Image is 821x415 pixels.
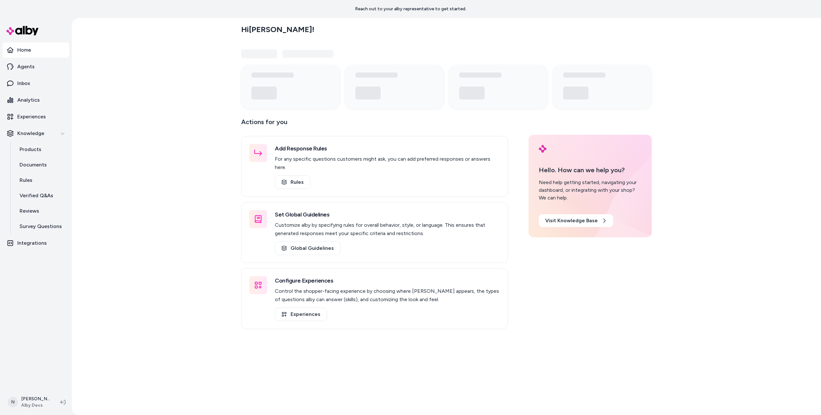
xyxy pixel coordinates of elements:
h3: Configure Experiences [275,276,500,285]
p: Analytics [17,96,40,104]
p: Customize alby by specifying rules for overall behavior, style, or language. This ensures that ge... [275,221,500,238]
p: Reviews [20,207,39,215]
span: N [8,397,18,407]
h2: Hi [PERSON_NAME] ! [241,25,314,34]
p: Experiences [17,113,46,121]
a: Analytics [3,92,69,108]
p: Integrations [17,239,47,247]
a: Agents [3,59,69,74]
a: Home [3,42,69,58]
img: alby Logo [539,145,546,153]
p: [PERSON_NAME] [21,396,50,402]
p: Control the shopper-facing experience by choosing where [PERSON_NAME] appears, the types of quest... [275,287,500,304]
p: Survey Questions [20,223,62,230]
a: Experiences [275,308,327,321]
p: Agents [17,63,35,71]
p: Documents [20,161,47,169]
p: Home [17,46,31,54]
p: Rules [20,176,32,184]
p: For any specific questions customers might ask, you can add preferred responses or answers here. [275,155,500,172]
a: Verified Q&As [13,188,69,203]
a: Experiences [3,109,69,124]
a: Integrations [3,235,69,251]
a: Global Guidelines [275,241,341,255]
img: alby Logo [6,26,38,35]
a: Reviews [13,203,69,219]
p: Hello. How can we help you? [539,165,641,175]
p: Actions for you [241,117,508,132]
p: Knowledge [17,130,44,137]
p: Products [20,146,41,153]
p: Verified Q&As [20,192,53,199]
a: Rules [13,173,69,188]
p: Inbox [17,80,30,87]
a: Survey Questions [13,219,69,234]
p: Reach out to your alby representative to get started. [355,6,466,12]
button: N[PERSON_NAME]Alby Devs [4,392,55,412]
a: Visit Knowledge Base [539,214,613,227]
a: Rules [275,175,310,189]
a: Documents [13,157,69,173]
h3: Set Global Guidelines [275,210,500,219]
button: Knowledge [3,126,69,141]
h3: Add Response Rules [275,144,500,153]
a: Inbox [3,76,69,91]
span: Alby Devs [21,402,50,409]
a: Products [13,142,69,157]
div: Need help getting started, navigating your dashboard, or integrating with your shop? We can help. [539,179,641,202]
